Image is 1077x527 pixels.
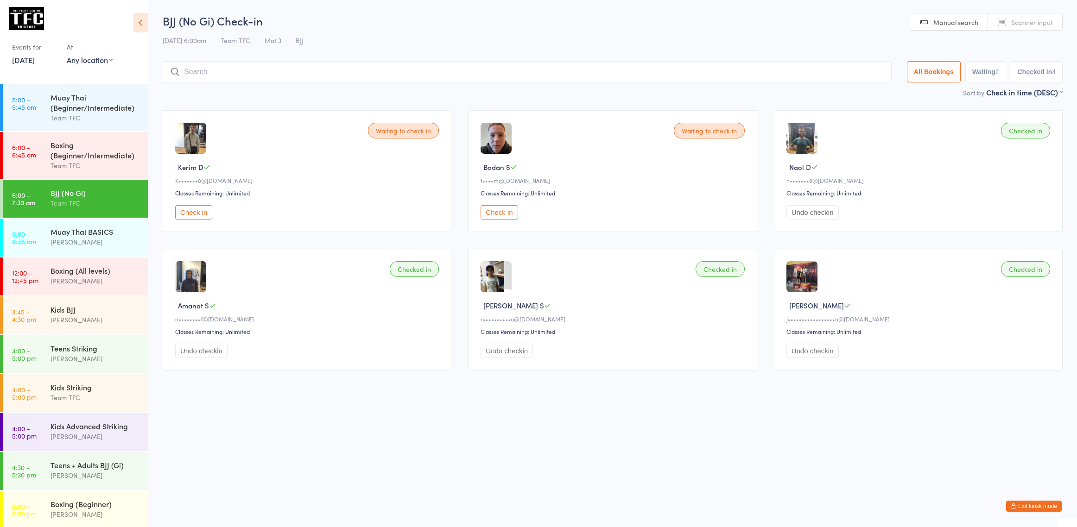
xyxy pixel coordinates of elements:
[786,205,839,220] button: Undo checkin
[12,96,36,111] time: 5:00 - 5:45 am
[12,425,37,439] time: 4:00 - 5:00 pm
[51,431,140,442] div: [PERSON_NAME]
[51,392,140,403] div: Team TFC
[175,176,442,184] div: K•••••••0@[DOMAIN_NAME]
[51,113,140,123] div: Team TFC
[483,162,510,172] span: Bodan S
[390,261,439,277] div: Checked in
[786,344,839,358] button: Undo checkin
[175,344,228,358] button: Undo checkin
[995,68,999,75] div: 2
[175,205,212,220] button: Check in
[51,343,140,353] div: Teens Striking
[963,88,984,97] label: Sort by
[3,84,148,131] a: 5:00 -5:45 amMuay Thai (Beginner/Intermediate)Team TFC
[296,36,304,45] span: BJJ
[51,160,140,171] div: Team TFC
[933,18,978,27] span: Manual search
[12,308,36,323] time: 3:45 - 4:30 pm
[163,36,206,45] span: [DATE] 6:00am
[1011,61,1063,82] button: Checked in4
[67,55,113,65] div: Any location
[51,237,140,247] div: [PERSON_NAME]
[12,502,37,517] time: 5:00 - 6:00 pm
[51,188,140,198] div: BJJ (No Gi)
[12,144,36,158] time: 6:00 - 6:45 am
[789,162,811,172] span: Naol D
[481,189,747,197] div: Classes Remaining: Unlimited
[175,327,442,335] div: Classes Remaining: Unlimited
[265,36,281,45] span: Mat 3
[12,55,35,65] a: [DATE]
[51,265,140,276] div: Boxing (All levels)
[481,123,512,154] img: image1744692613.png
[51,304,140,314] div: Kids BJJ
[51,460,140,470] div: Teens + Adults BJJ (Gi)
[12,39,57,55] div: Events for
[178,301,209,310] span: Amanat S
[786,261,817,292] img: image1734733287.png
[481,327,747,335] div: Classes Remaining: Unlimited
[786,315,1053,323] div: j•••••••••••••••••n@[DOMAIN_NAME]
[9,7,44,30] img: The Fight Centre Brisbane
[175,315,442,323] div: a••••••••f@[DOMAIN_NAME]
[51,226,140,237] div: Muay Thai BASICS
[51,140,140,160] div: Boxing (Beginner/Intermediate)
[3,413,148,451] a: 4:00 -5:00 pmKids Advanced Striking[PERSON_NAME]
[1006,501,1062,512] button: Exit kiosk mode
[163,61,892,82] input: Search
[51,470,140,481] div: [PERSON_NAME]
[12,269,38,284] time: 12:00 - 12:45 pm
[51,276,140,286] div: [PERSON_NAME]
[3,335,148,373] a: 4:00 -5:00 pmTeens Striking[PERSON_NAME]
[481,261,504,292] img: image1563430227.png
[3,257,148,295] a: 12:00 -12:45 pmBoxing (All levels)[PERSON_NAME]
[175,123,206,154] img: image1730675373.png
[163,13,1063,28] h2: BJJ (No Gi) Check-in
[3,132,148,179] a: 6:00 -6:45 amBoxing (Beginner/Intermediate)Team TFC
[221,36,250,45] span: Team TFC
[175,261,206,292] img: image1757019732.png
[178,162,203,172] span: Kerim D
[1011,18,1053,27] span: Scanner input
[481,315,747,323] div: r••••••••••a@[DOMAIN_NAME]
[12,386,37,401] time: 4:00 - 5:00 pm
[12,191,35,206] time: 6:00 - 7:30 am
[965,61,1006,82] button: Waiting2
[481,344,533,358] button: Undo checkin
[481,205,518,220] button: Check in
[67,39,113,55] div: At
[3,180,148,218] a: 6:00 -7:30 amBJJ (No Gi)Team TFC
[696,261,745,277] div: Checked in
[12,230,36,245] time: 9:00 - 9:45 am
[12,347,37,362] time: 4:00 - 5:00 pm
[51,92,140,113] div: Muay Thai (Beginner/Intermediate)
[786,189,1053,197] div: Classes Remaining: Unlimited
[481,176,747,184] div: t••••m@[DOMAIN_NAME]
[1052,68,1056,75] div: 4
[51,499,140,509] div: Boxing (Beginner)
[786,327,1053,335] div: Classes Remaining: Unlimited
[3,374,148,412] a: 4:00 -5:00 pmKids StrikingTeam TFC
[51,421,140,431] div: Kids Advanced Striking
[51,382,140,392] div: Kids Striking
[786,123,817,154] img: image1757414191.png
[3,296,148,334] a: 3:45 -4:30 pmKids BJJ[PERSON_NAME]
[786,176,1053,184] div: n•••••••8@[DOMAIN_NAME]
[907,61,961,82] button: All Bookings
[12,464,36,478] time: 4:30 - 5:30 pm
[51,353,140,364] div: [PERSON_NAME]
[1001,261,1050,277] div: Checked in
[368,123,439,138] div: Waiting to check in
[51,314,140,325] div: [PERSON_NAME]
[674,123,745,138] div: Waiting to check in
[3,452,148,490] a: 4:30 -5:30 pmTeens + Adults BJJ (Gi)[PERSON_NAME]
[175,189,442,197] div: Classes Remaining: Unlimited
[483,301,544,310] span: [PERSON_NAME] S
[51,198,140,208] div: Team TFC
[789,301,844,310] span: [PERSON_NAME]
[986,87,1063,97] div: Check in time (DESC)
[3,219,148,257] a: 9:00 -9:45 amMuay Thai BASICS[PERSON_NAME]
[1001,123,1050,138] div: Checked in
[51,509,140,520] div: [PERSON_NAME]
